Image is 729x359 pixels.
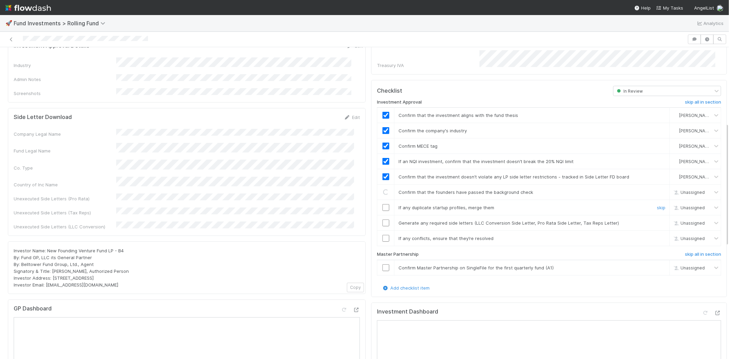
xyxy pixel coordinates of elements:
span: 🚀 [5,20,12,26]
h5: GP Dashboard [14,305,52,312]
span: My Tasks [656,5,683,11]
h5: Side Letter Download [14,114,72,121]
a: Edit [347,43,363,49]
span: Unassigned [672,265,705,270]
a: skip all in section [685,99,721,108]
div: Co. Type [14,164,116,171]
img: logo-inverted-e16ddd16eac7371096b0.svg [5,2,51,14]
span: [PERSON_NAME] [679,128,713,133]
div: Admin Notes [14,76,116,83]
img: avatar_1a1d5361-16dd-4910-a949-020dcd9f55a3.png [673,143,678,149]
h6: Investment Approval [377,99,422,105]
span: In Review [616,88,643,93]
div: Country of Inc Name [14,181,116,188]
span: Unassigned [672,190,705,195]
a: My Tasks [656,4,683,11]
span: Unassigned [672,205,705,210]
span: [PERSON_NAME] [679,144,713,149]
img: avatar_1a1d5361-16dd-4910-a949-020dcd9f55a3.png [717,5,724,12]
h5: Investment Dashboard [377,308,438,315]
div: Treasury IVA [377,62,480,69]
div: Unexecuted Side Letters (Tax Reps) [14,209,116,216]
a: Edit [344,115,360,120]
div: Help [634,4,651,11]
span: If any conflicts, ensure that they’re resolved [399,236,494,241]
img: avatar_1a1d5361-16dd-4910-a949-020dcd9f55a3.png [673,112,678,118]
a: Add checklist item [382,285,430,291]
div: Unexecuted Side Letters (Pro Rata) [14,195,116,202]
div: Unexecuted Side Letters (LLC Conversion) [14,223,116,230]
div: Company Legal Name [14,131,116,137]
span: [PERSON_NAME] [679,159,713,164]
img: avatar_1a1d5361-16dd-4910-a949-020dcd9f55a3.png [673,174,678,179]
a: Analytics [697,19,724,27]
h5: Checklist [377,88,402,94]
span: Confirm the company's industry [399,128,467,133]
img: avatar_1a1d5361-16dd-4910-a949-020dcd9f55a3.png [673,159,678,164]
span: AngelList [694,5,714,11]
img: avatar_1a1d5361-16dd-4910-a949-020dcd9f55a3.png [673,128,678,133]
button: Copy [347,283,364,292]
span: Unassigned [672,236,705,241]
h6: skip all in section [685,252,721,257]
span: Investor Name: New Founding Venture Fund LP - B4 By: Fund GP, LLC its General Partner By: Belltow... [14,248,129,288]
span: Unassigned [672,221,705,226]
span: Confirm that the investment aligns with the fund thesis [399,112,518,118]
span: Confirm MECE tag [399,143,437,149]
span: If an NQI investment, confirm that the investment doesn’t break the 20% NQI limit [399,159,573,164]
span: If any duplicate startup profiles, merge them [399,205,494,210]
span: [PERSON_NAME] [679,113,713,118]
h6: Master Partnership [377,252,419,257]
span: Confirm that the founders have passed the background check [399,189,533,195]
div: Industry [14,62,116,69]
span: [PERSON_NAME] [679,174,713,179]
a: skip all in section [685,252,721,260]
span: Confirm that the investment doesn’t violate any LP side letter restrictions - tracked in Side Let... [399,174,629,179]
a: skip [657,205,665,210]
span: Fund Investments > Rolling Fund [14,20,109,27]
div: Screenshots [14,90,116,97]
h6: skip all in section [685,99,721,105]
span: Generate any required side letters (LLC Conversion Side Letter, Pro Rata Side Letter, Tax Reps Le... [399,220,619,226]
div: Fund Legal Name [14,147,116,154]
span: Confirm Master Partnership on SingleFile for the first quarterly fund (A1) [399,265,554,270]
